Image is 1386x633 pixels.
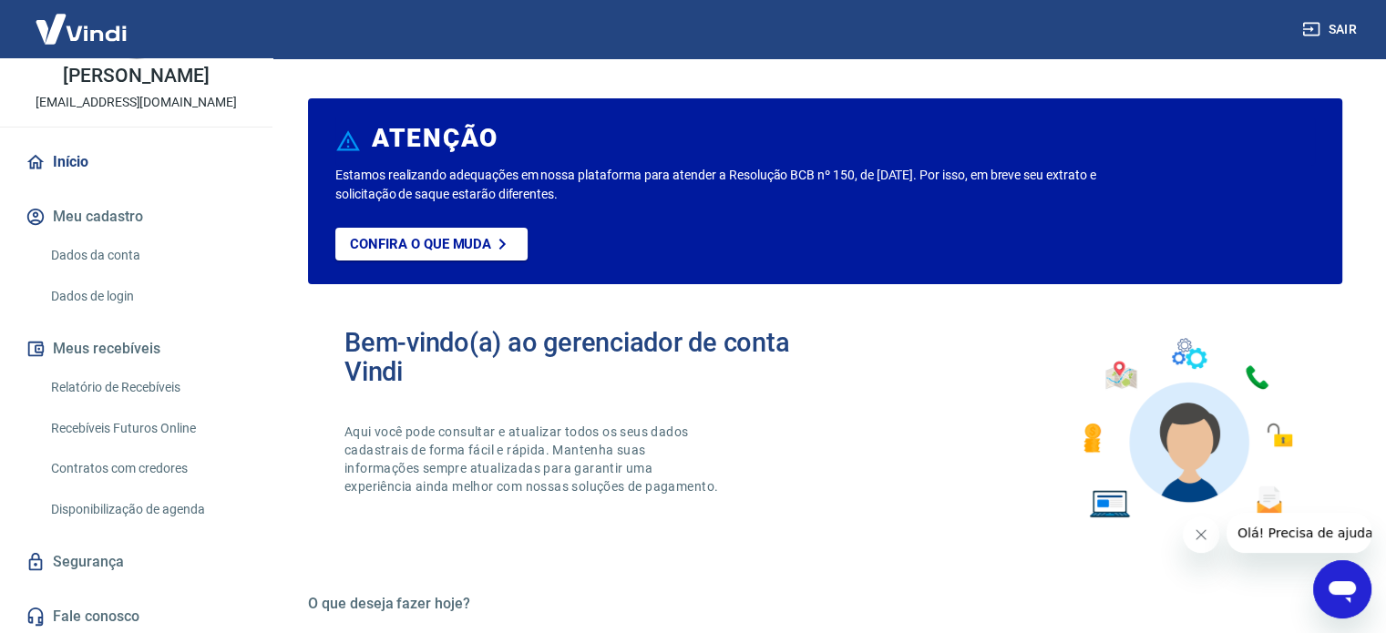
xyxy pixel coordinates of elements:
[22,542,251,582] a: Segurança
[44,491,251,528] a: Disponibilização de agenda
[22,329,251,369] button: Meus recebíveis
[308,595,1342,613] h5: O que deseja fazer hoje?
[1299,13,1364,46] button: Sair
[11,13,153,27] span: Olá! Precisa de ajuda?
[335,228,528,260] a: Confira o que muda
[22,197,251,237] button: Meu cadastro
[1067,328,1306,529] img: Imagem de um avatar masculino com diversos icones exemplificando as funcionalidades do gerenciado...
[44,369,251,406] a: Relatório de Recebíveis
[350,236,491,252] p: Confira o que muda
[1227,513,1371,553] iframe: Mensagem da empresa
[22,1,140,56] img: Vindi
[63,66,209,86] p: [PERSON_NAME]
[372,129,498,148] h6: ATENÇÃO
[36,93,237,112] p: [EMAIL_ADDRESS][DOMAIN_NAME]
[1183,516,1219,553] iframe: Fechar mensagem
[22,142,251,182] a: Início
[44,410,251,447] a: Recebíveis Futuros Online
[344,328,826,386] h2: Bem-vindo(a) ao gerenciador de conta Vindi
[44,278,251,315] a: Dados de login
[335,166,1119,204] p: Estamos realizando adequações em nossa plataforma para atender a Resolução BCB nº 150, de [DATE]....
[344,423,722,495] p: Aqui você pode consultar e atualizar todos os seus dados cadastrais de forma fácil e rápida. Mant...
[44,450,251,487] a: Contratos com credores
[1313,560,1371,618] iframe: Botão para abrir a janela de mensagens
[44,237,251,274] a: Dados da conta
